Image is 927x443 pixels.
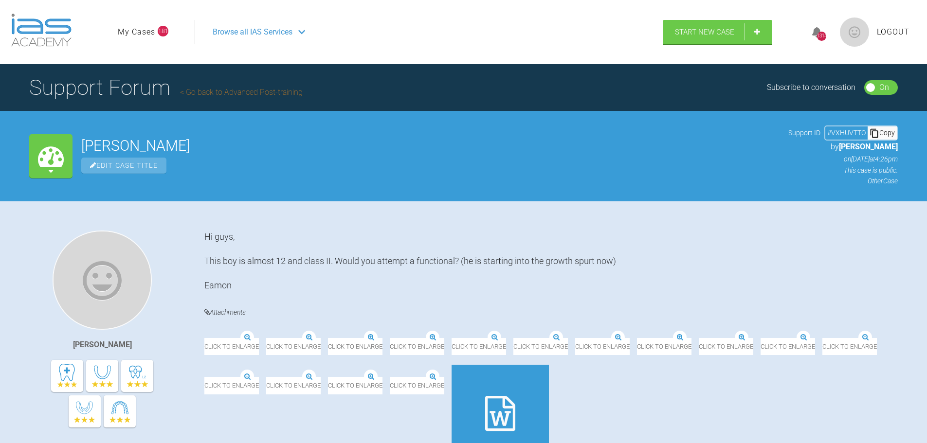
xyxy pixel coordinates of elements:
h1: Support Forum [29,71,303,105]
span: Click to enlarge [452,338,506,355]
a: Go back to Advanced Post-training [180,88,303,97]
div: 1314 [817,32,826,41]
span: Click to enlarge [637,338,691,355]
span: [PERSON_NAME] [839,142,898,151]
span: Click to enlarge [761,338,815,355]
div: [PERSON_NAME] [73,338,132,351]
p: Other Case [788,176,898,186]
span: Click to enlarge [266,338,321,355]
span: 181 [158,26,168,36]
span: Click to enlarge [204,338,259,355]
div: On [879,81,889,94]
a: My Cases [118,26,155,38]
img: logo-light.3e3ef733.png [11,14,72,47]
h2: [PERSON_NAME] [81,139,780,153]
img: IMG_6104.JPG [822,326,888,338]
h4: Attachments [204,306,898,319]
div: Copy [868,126,897,139]
div: # VXHUVTTO [825,127,868,138]
p: by [788,141,898,153]
span: Click to enlarge [822,338,888,355]
span: Click to enlarge [390,377,444,394]
span: Browse all IAS Services [213,26,292,38]
span: Click to enlarge [575,338,630,355]
span: Click to enlarge [204,377,259,394]
span: Click to enlarge [328,338,382,355]
span: Click to enlarge [513,338,568,355]
span: Edit Case Title [81,158,166,174]
div: Subscribe to conversation [767,81,855,94]
p: on [DATE] at 4:26pm [788,154,898,164]
span: Click to enlarge [266,377,321,394]
img: Eamon OReilly [53,230,152,330]
a: Start New Case [663,20,772,44]
span: Support ID [788,127,820,138]
span: Click to enlarge [390,338,444,355]
span: Click to enlarge [328,377,382,394]
span: Click to enlarge [699,338,753,355]
p: This case is public. [788,165,898,176]
img: profile.png [840,18,869,47]
a: Logout [877,26,909,38]
div: Hi guys, This boy is almost 12 and class II. Would you attempt a functional? (he is starting into... [204,230,898,292]
span: Start New Case [675,28,734,36]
